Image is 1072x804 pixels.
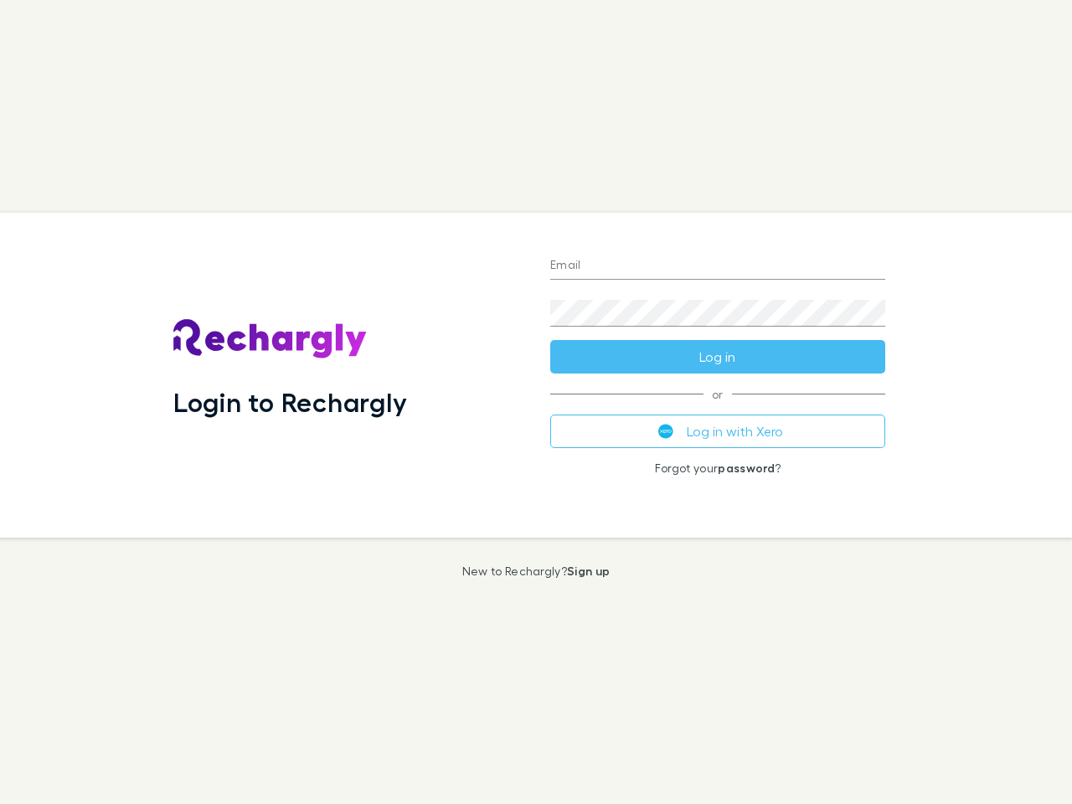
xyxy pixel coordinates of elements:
button: Log in [550,340,885,374]
button: Log in with Xero [550,415,885,448]
img: Rechargly's Logo [173,319,368,359]
a: password [718,461,775,475]
h1: Login to Rechargly [173,386,407,418]
img: Xero's logo [658,424,673,439]
p: New to Rechargly? [462,564,611,578]
p: Forgot your ? [550,461,885,475]
a: Sign up [567,564,610,578]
